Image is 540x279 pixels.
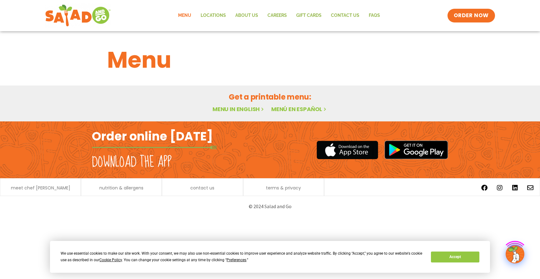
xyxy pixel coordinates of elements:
span: Preferences [227,258,246,262]
a: nutrition & allergens [99,186,143,190]
img: appstore [317,140,378,160]
a: meet chef [PERSON_NAME] [11,186,70,190]
h2: Order online [DATE] [92,129,213,144]
a: contact us [190,186,214,190]
div: We use essential cookies to make our site work. With your consent, we may also use non-essential ... [61,250,423,263]
a: terms & privacy [266,186,301,190]
h1: Menu [107,43,433,77]
a: Contact Us [326,8,364,23]
a: Menu in English [212,105,265,113]
div: Cookie Consent Prompt [50,241,490,273]
img: fork [92,146,217,149]
nav: Menu [173,8,385,23]
h2: Get a printable menu: [107,91,433,102]
a: GIFT CARDS [292,8,326,23]
a: ORDER NOW [447,9,495,22]
span: Cookie Policy [99,258,122,262]
p: © 2024 Salad and Go [95,202,445,211]
img: new-SAG-logo-768×292 [45,3,111,28]
h2: Download the app [92,154,172,171]
span: ORDER NOW [454,12,489,19]
a: Menú en español [271,105,327,113]
a: Careers [263,8,292,23]
a: Menu [173,8,196,23]
a: About Us [231,8,263,23]
img: google_play [384,140,448,159]
a: Locations [196,8,231,23]
button: Accept [431,252,479,262]
a: FAQs [364,8,385,23]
